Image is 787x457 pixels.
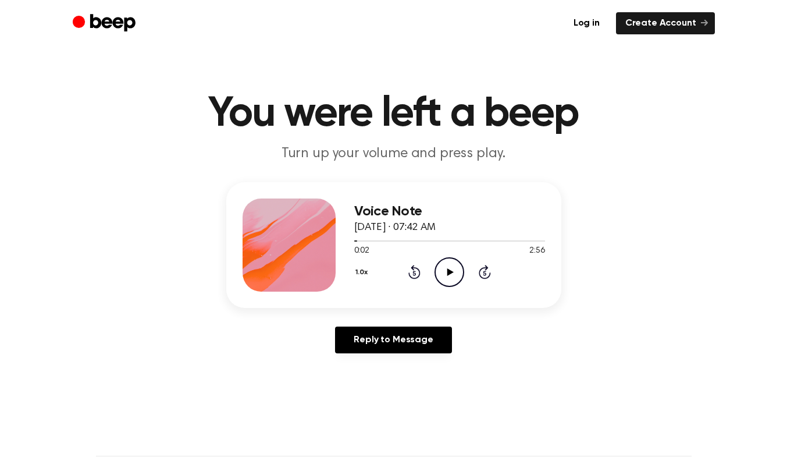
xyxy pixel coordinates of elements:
h1: You were left a beep [96,93,692,135]
p: Turn up your volume and press play. [170,144,617,164]
a: Create Account [616,12,715,34]
span: 0:02 [354,245,369,257]
span: 2:56 [529,245,544,257]
a: Log in [564,12,609,34]
span: [DATE] · 07:42 AM [354,222,436,233]
button: 1.0x [354,263,372,282]
a: Reply to Message [335,327,451,353]
h3: Voice Note [354,204,545,219]
a: Beep [73,12,138,35]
